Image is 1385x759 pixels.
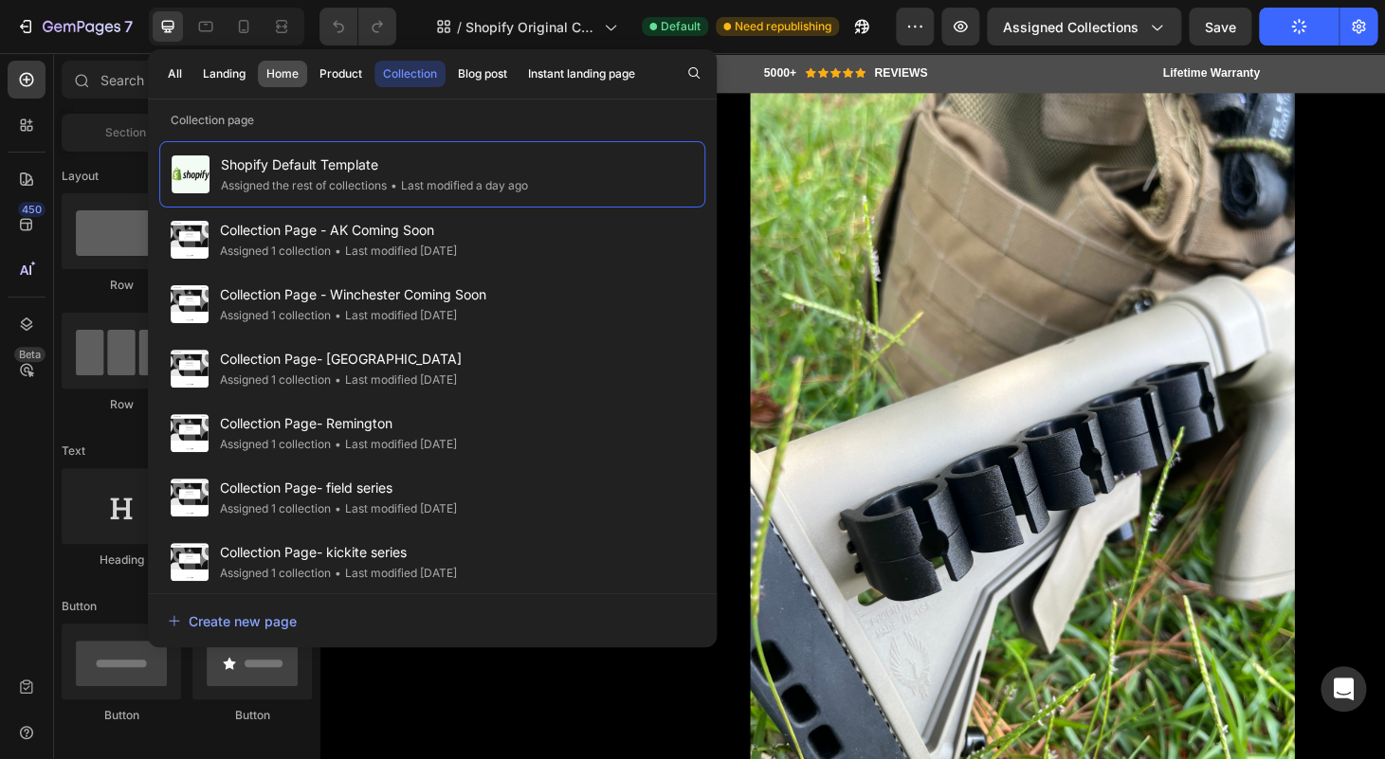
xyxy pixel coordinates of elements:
[331,499,457,518] div: Last modified [DATE]
[62,396,181,413] div: Row
[79,11,264,31] h2: Made In [GEOGRAPHIC_DATA]
[221,176,387,195] div: Assigned the rest of collections
[62,277,181,294] div: Row
[220,348,462,370] span: Collection Page- [GEOGRAPHIC_DATA]
[62,598,97,615] span: Button
[266,65,299,82] div: Home
[105,124,146,141] span: Section
[220,219,457,242] span: Collection Page - AK Coming Soon
[319,65,362,82] div: Product
[62,551,181,569] div: Heading
[449,61,516,87] button: Blog post
[387,176,528,195] div: Last modified a day ago
[335,566,341,580] span: •
[62,168,99,185] span: Layout
[124,15,133,38] p: 7
[319,53,1385,759] iframe: Design area
[592,13,649,29] p: REVIEWS
[1205,19,1236,35] span: Save
[194,61,254,87] button: Landing
[168,65,182,82] div: All
[1003,17,1139,37] span: Assigned Collections
[474,13,509,29] p: 5000+
[220,477,457,499] span: Collection Page- field series
[220,564,331,583] div: Assigned 1 collection
[458,65,507,82] div: Blog post
[331,564,457,583] div: Last modified [DATE]
[319,8,396,45] div: Undo/Redo
[159,61,191,87] button: All
[519,61,644,87] button: Instant landing page
[203,65,246,82] div: Landing
[391,178,397,192] span: •
[457,17,462,37] span: /
[220,541,457,564] span: Collection Page- kickite series
[383,65,437,82] div: Collection
[62,707,181,724] div: Button
[987,8,1181,45] button: Assigned Collections
[331,242,457,261] div: Last modified [DATE]
[898,11,1005,31] h2: Lifetime Warranty
[335,501,341,515] span: •
[148,111,717,130] p: Collection page
[220,242,331,261] div: Assigned 1 collection
[220,499,331,518] div: Assigned 1 collection
[220,412,457,435] span: Collection Page- Remington
[331,370,457,389] div: Last modified [DATE]
[8,8,141,45] button: 7
[311,61,371,87] button: Product
[167,602,698,640] button: Create new page
[220,283,486,306] span: Collection Page - Winchester Coming Soon
[62,443,85,460] span: Text
[374,61,446,87] button: Collection
[1321,666,1366,712] div: Open Intercom Messenger
[220,435,331,454] div: Assigned 1 collection
[465,17,596,37] span: Shopify Original Collection Template
[18,202,46,217] div: 450
[221,154,528,176] span: Shopify Default Template
[335,244,341,258] span: •
[335,308,341,322] span: •
[192,707,312,724] div: Button
[1189,8,1251,45] button: Save
[331,435,457,454] div: Last modified [DATE]
[661,18,701,35] span: Default
[335,437,341,451] span: •
[220,370,331,389] div: Assigned 1 collection
[331,306,457,325] div: Last modified [DATE]
[220,306,331,325] div: Assigned 1 collection
[528,65,635,82] div: Instant landing page
[735,18,831,35] span: Need republishing
[258,61,307,87] button: Home
[335,372,341,387] span: •
[14,347,46,362] div: Beta
[168,611,297,631] div: Create new page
